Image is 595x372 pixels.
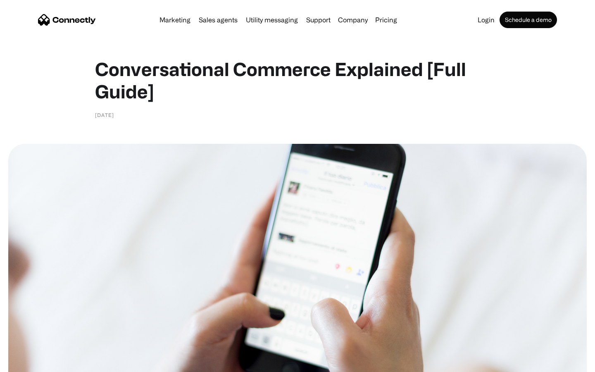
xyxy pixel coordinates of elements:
h1: Conversational Commerce Explained [Full Guide] [95,58,500,103]
a: Marketing [156,17,194,23]
a: Schedule a demo [500,12,557,28]
a: Support [303,17,334,23]
div: Company [338,14,368,26]
a: Sales agents [195,17,241,23]
ul: Language list [17,358,50,369]
div: [DATE] [95,111,114,119]
a: Pricing [372,17,400,23]
a: Login [474,17,498,23]
aside: Language selected: English [8,358,50,369]
a: Utility messaging [243,17,301,23]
